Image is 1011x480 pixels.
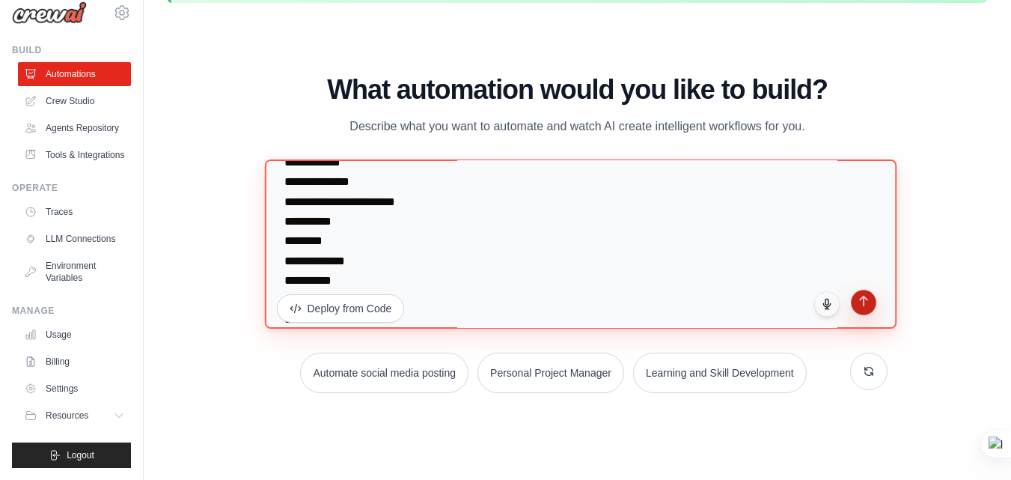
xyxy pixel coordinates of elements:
button: Personal Project Manager [477,353,624,393]
button: Learning and Skill Development [633,353,807,393]
div: Operate [12,182,131,194]
a: Traces [18,200,131,224]
a: LLM Connections [18,227,131,251]
div: Manage [12,305,131,317]
button: Automate social media posting [300,353,468,393]
span: Resources [46,410,88,422]
p: Describe what you want to automate and watch AI create intelligent workflows for you. [326,117,829,136]
button: Resources [18,404,131,428]
a: Environment Variables [18,254,131,290]
a: Tools & Integrations [18,143,131,167]
img: Logo [12,1,87,24]
button: Deploy from Code [277,294,405,323]
iframe: Chat Widget [936,408,1011,480]
a: Agents Repository [18,116,131,140]
h1: What automation would you like to build? [268,75,888,105]
span: Logout [67,449,94,461]
button: Logout [12,443,131,468]
a: Billing [18,350,131,374]
a: Crew Studio [18,89,131,113]
a: Usage [18,323,131,347]
a: Settings [18,377,131,401]
div: Build [12,44,131,56]
a: Automations [18,62,131,86]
